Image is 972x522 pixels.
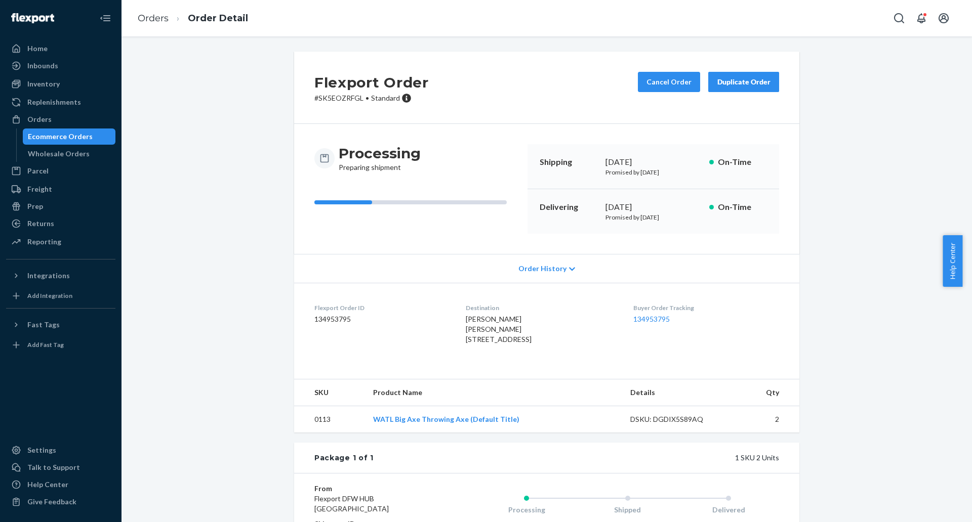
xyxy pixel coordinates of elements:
td: 2 [734,406,799,433]
div: 1 SKU 2 Units [374,453,779,463]
a: 134953795 [633,315,670,323]
span: Standard [371,94,400,102]
a: Prep [6,198,115,214]
th: Product Name [365,379,623,406]
a: Add Fast Tag [6,337,115,353]
ol: breadcrumbs [130,4,256,33]
button: Close Navigation [95,8,115,28]
a: Orders [6,111,115,127]
dd: 134953795 [314,314,450,324]
td: 0113 [294,406,365,433]
dt: From [314,484,435,494]
a: WATL Big Axe Throwing Axe (Default Title) [373,415,519,423]
div: Fast Tags [27,320,60,330]
p: On-Time [718,156,767,168]
p: Delivering [540,201,597,213]
span: [PERSON_NAME] [PERSON_NAME] [STREET_ADDRESS] [466,315,532,343]
div: Package 1 of 1 [314,453,374,463]
div: Shipped [577,505,678,515]
span: • [366,94,369,102]
a: Ecommerce Orders [23,128,116,145]
div: Processing [476,505,577,515]
span: Flexport DFW HUB [GEOGRAPHIC_DATA] [314,494,389,513]
p: Shipping [540,156,597,168]
button: Open notifications [911,8,931,28]
a: Settings [6,442,115,458]
button: Help Center [943,235,962,287]
div: Add Integration [27,291,72,300]
p: Promised by [DATE] [605,168,701,177]
h3: Processing [339,144,421,162]
a: Inbounds [6,58,115,74]
div: Integrations [27,271,70,281]
div: Returns [27,219,54,229]
p: Promised by [DATE] [605,213,701,222]
a: Order Detail [188,13,248,24]
span: Order History [518,264,566,274]
a: Replenishments [6,94,115,110]
button: Integrations [6,268,115,284]
iframe: Opens a widget where you can chat to one of our agents [908,492,962,517]
div: Freight [27,184,52,194]
div: Reporting [27,237,61,247]
div: Talk to Support [27,462,80,472]
dt: Flexport Order ID [314,303,450,312]
a: Orders [138,13,169,24]
button: Give Feedback [6,494,115,510]
a: Home [6,40,115,57]
a: Wholesale Orders [23,146,116,162]
div: Parcel [27,166,49,176]
a: Freight [6,181,115,197]
div: Duplicate Order [717,77,771,87]
p: # SK5EOZRFGL [314,93,429,103]
button: Cancel Order [638,72,700,92]
button: Fast Tags [6,317,115,333]
a: Reporting [6,234,115,250]
p: On-Time [718,201,767,213]
a: Help Center [6,476,115,493]
div: Home [27,43,48,54]
div: Add Fast Tag [27,340,64,349]
a: Parcel [6,163,115,179]
div: DSKU: DGDIX5S89AQ [630,414,725,424]
div: Replenishments [27,97,81,107]
div: Inventory [27,79,60,89]
div: Ecommerce Orders [28,132,93,142]
th: Details [622,379,734,406]
button: Duplicate Order [708,72,779,92]
h2: Flexport Order [314,72,429,93]
div: Orders [27,114,52,124]
img: Flexport logo [11,13,54,23]
div: Delivered [678,505,779,515]
div: Help Center [27,480,68,490]
a: Returns [6,215,115,232]
a: Add Integration [6,288,115,304]
div: Give Feedback [27,497,76,507]
th: SKU [294,379,365,406]
th: Qty [734,379,799,406]
button: Open Search Box [889,8,909,28]
button: Talk to Support [6,459,115,475]
div: Preparing shipment [339,144,421,172]
dt: Buyer Order Tracking [633,303,779,312]
div: Settings [27,445,56,455]
div: Wholesale Orders [28,149,90,159]
div: Prep [27,201,43,211]
div: Inbounds [27,61,58,71]
a: Inventory [6,76,115,92]
button: Open account menu [934,8,954,28]
div: [DATE] [605,156,701,168]
div: [DATE] [605,201,701,213]
dt: Destination [466,303,617,312]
